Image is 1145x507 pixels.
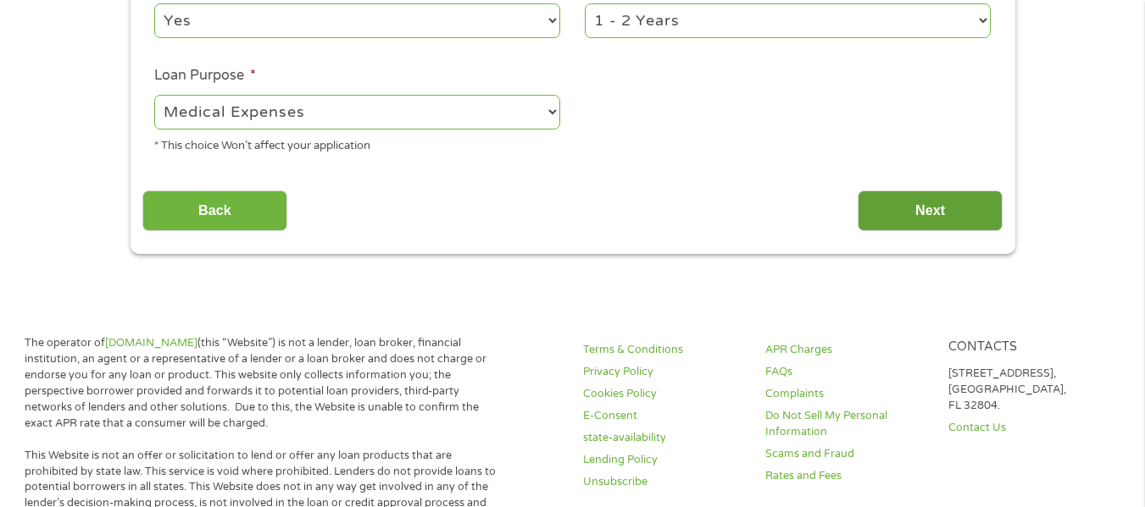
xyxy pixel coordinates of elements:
a: Unsubscribe [583,474,745,490]
input: Next [858,190,1003,232]
a: E-Consent [583,408,745,424]
p: The operator of (this “Website”) is not a lender, loan broker, financial institution, an agent or... [25,335,497,431]
a: Cookies Policy [583,386,745,402]
a: Lending Policy [583,452,745,468]
a: FAQs [765,364,927,380]
a: Do Not Sell My Personal Information [765,408,927,440]
a: Privacy Policy [583,364,745,380]
a: Terms & Conditions [583,342,745,358]
a: [DOMAIN_NAME] [105,336,197,350]
div: * This choice Won’t affect your application [154,132,560,155]
a: Scams and Fraud [765,446,927,462]
a: Rates and Fees [765,468,927,484]
input: Back [142,190,287,232]
a: Complaints [765,386,927,402]
p: [STREET_ADDRESS], [GEOGRAPHIC_DATA], FL 32804. [948,366,1110,414]
a: APR Charges [765,342,927,358]
h4: Contacts [948,339,1110,355]
a: state-availability [583,430,745,446]
label: Loan Purpose [154,67,256,85]
a: Contact Us [948,420,1110,436]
